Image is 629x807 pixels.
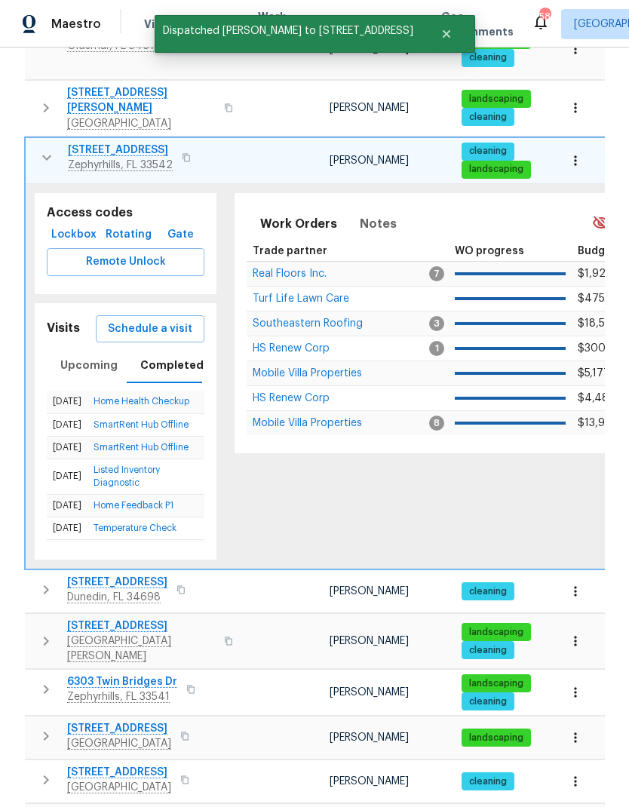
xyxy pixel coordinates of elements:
span: [PERSON_NAME] [330,103,409,113]
span: Dispatched [PERSON_NAME] to [STREET_ADDRESS] [155,15,422,47]
h5: Visits [47,321,80,336]
span: Maestro [51,17,101,32]
span: Trade partner [253,246,327,256]
span: landscaping [463,626,529,639]
button: Lockbox [47,221,101,249]
span: $300.00 [578,343,621,354]
span: $475.00 [578,293,621,304]
span: $5,177.00 [578,368,626,379]
span: Remote Unlock [59,253,192,272]
span: cleaning [463,51,513,64]
td: [DATE] [47,540,87,563]
span: Geo Assignments [441,9,514,39]
h5: Access codes [47,205,204,221]
span: Rotating [107,226,150,244]
span: Notes [360,213,397,235]
span: Visits [144,17,175,32]
span: landscaping [463,163,529,176]
span: [PERSON_NAME] [330,732,409,743]
td: [DATE] [47,391,87,413]
span: cleaning [463,775,513,788]
span: Completed [140,356,204,375]
a: SmartRent Hub Offline [94,443,189,452]
span: Gate [162,226,198,244]
a: Listed Inventory Diagnostic [94,465,160,487]
button: Schedule a visit [96,315,204,343]
button: Rotating [101,221,156,249]
a: Real Floors Inc. [253,269,327,278]
div: 58 [539,9,550,24]
span: [PERSON_NAME] [330,636,409,646]
a: Home Health Checkup [94,397,189,406]
span: cleaning [463,111,513,124]
span: [PERSON_NAME] [330,776,409,787]
td: [DATE] [47,459,87,494]
span: 7 [429,266,444,281]
button: Gate [156,221,204,249]
span: [PERSON_NAME] [330,586,409,597]
button: Close [422,19,471,49]
td: [DATE] [47,413,87,436]
span: WO progress [455,246,524,256]
span: Work Orders [260,213,337,235]
span: Lockbox [53,226,95,244]
td: [DATE] [47,436,87,459]
span: cleaning [463,695,513,708]
span: [PERSON_NAME] [330,687,409,698]
span: Upcoming [60,356,118,375]
td: [DATE] [47,495,87,517]
span: $1,922.04 [578,268,629,279]
span: landscaping [463,93,529,106]
span: cleaning [463,585,513,598]
span: cleaning [463,145,513,158]
span: Budget [578,246,616,256]
a: Temperature Check [94,523,176,532]
span: Schedule a visit [108,320,192,339]
td: [DATE] [47,517,87,540]
span: 1 [429,341,444,356]
a: SmartRent Hub Offline [94,420,189,429]
span: 3 [429,316,444,331]
span: Work Orders [258,9,296,39]
a: Home Feedback P1 [94,501,173,510]
button: Remote Unlock [47,248,204,276]
span: cleaning [463,644,513,657]
span: landscaping [463,732,529,744]
span: landscaping [463,677,529,690]
span: [PERSON_NAME] [330,155,409,166]
span: 8 [429,416,444,431]
span: Real Floors Inc. [253,268,327,279]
